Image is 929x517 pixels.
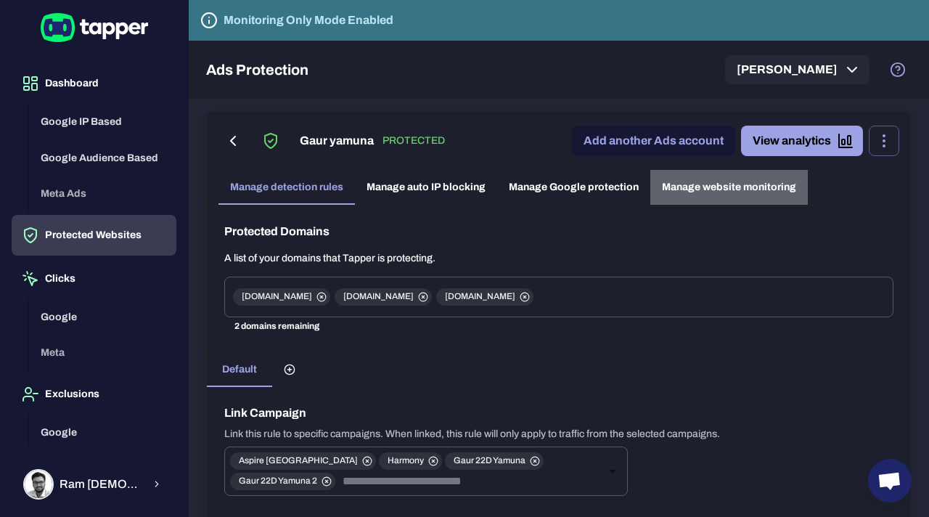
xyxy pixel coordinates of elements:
a: Google [29,425,176,437]
a: Manage Google protection [497,170,650,205]
button: Create custom rules [272,352,307,387]
span: [DOMAIN_NAME] [233,291,321,303]
h6: Link Campaign [224,404,893,422]
button: Dashboard [12,63,176,104]
a: Protected Websites [12,228,176,240]
a: Google [29,309,176,322]
p: Link this rule to specific campaigns. When linked, this rule will only apply to traffic from the ... [224,428,893,441]
h5: Ads Protection [206,61,308,78]
div: Open chat [868,459,912,502]
button: [PERSON_NAME] [725,55,869,84]
a: View analytics [741,126,863,156]
button: Google [29,415,176,451]
h6: Monitoring Only Mode Enabled [224,12,393,29]
span: Default [222,363,257,376]
div: [DOMAIN_NAME] [335,288,432,306]
span: [DOMAIN_NAME] [436,291,524,303]
span: Harmony [379,455,433,467]
p: 2 domains remaining [234,319,883,334]
button: Ram KrishnaRam [DEMOGRAPHIC_DATA] [12,463,176,505]
button: Google [29,299,176,335]
h6: Gaur yamuna [300,132,374,150]
a: Manage website monitoring [650,170,808,205]
h6: Protected Domains [224,223,893,240]
a: Manage auto IP blocking [355,170,497,205]
div: [DOMAIN_NAME] [436,288,533,306]
span: Gaur 22D Yamuna 2 [230,476,326,487]
div: Aspire [GEOGRAPHIC_DATA] [230,452,376,470]
div: Gaur 22D Yamuna 2 [230,473,335,490]
button: Open [602,461,623,481]
span: [DOMAIN_NAME] [335,291,422,303]
div: [DOMAIN_NAME] [233,288,330,306]
div: Harmony [379,452,442,470]
button: Google Audience Based [29,140,176,176]
button: Clicks [12,258,176,299]
span: Ram [DEMOGRAPHIC_DATA] [60,477,143,492]
a: Add another Ads account [572,126,735,156]
button: Google IP Based [29,104,176,140]
a: Google IP Based [29,115,176,127]
p: PROTECTED [380,133,448,149]
svg: Tapper is not blocking any fraudulent activity for this domain [200,12,218,29]
span: Aspire [GEOGRAPHIC_DATA] [230,455,367,467]
p: A list of your domains that Tapper is protecting. [224,252,893,265]
a: Manage detection rules [218,170,355,205]
button: Protected Websites [12,215,176,256]
span: Gaur 22D Yamuna [445,455,534,467]
a: Dashboard [12,76,176,89]
a: Exclusions [12,387,176,399]
a: Clicks [12,272,176,284]
div: Gaur 22D Yamuna [445,452,544,470]
a: Google Audience Based [29,150,176,163]
img: Ram Krishna [25,471,52,498]
button: Exclusions [12,374,176,415]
